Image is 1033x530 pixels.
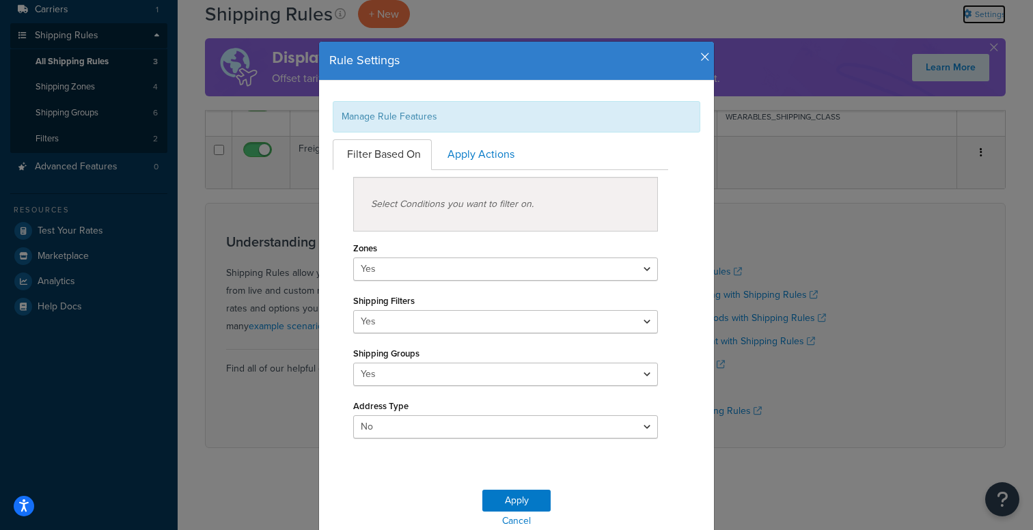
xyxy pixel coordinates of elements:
div: Manage Rule Features [333,101,700,132]
div: Select Conditions you want to filter on. [353,177,658,232]
h4: Rule Settings [329,52,704,70]
a: Apply Actions [433,139,525,170]
label: Shipping Groups [353,348,419,359]
label: Zones [353,243,377,253]
a: Filter Based On [333,139,432,170]
label: Address Type [353,401,409,411]
label: Shipping Filters [353,296,415,306]
button: Apply [482,490,551,512]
